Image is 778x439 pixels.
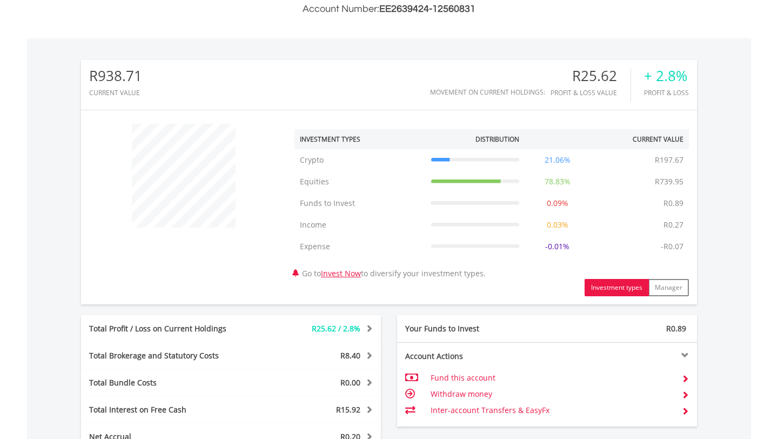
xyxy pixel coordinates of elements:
span: R8.40 [340,350,360,361]
div: R25.62 [551,68,631,84]
td: Expense [294,236,426,257]
div: Total Bundle Costs [81,377,256,388]
td: R0.89 [658,192,689,214]
span: EE2639424-12560831 [379,4,475,14]
h3: Account Number: [81,2,697,17]
div: Movement on Current Holdings: [430,89,545,96]
button: Investment types [585,279,649,296]
td: 78.83% [525,171,591,192]
span: R25.62 / 2.8% [312,323,360,334]
td: Funds to Invest [294,192,426,214]
div: Go to to diversify your investment types. [286,118,697,296]
div: Profit & Loss Value [551,89,631,96]
td: R739.95 [649,171,689,192]
td: Crypto [294,149,426,171]
td: 21.06% [525,149,591,171]
th: Investment Types [294,129,426,149]
span: R0.00 [340,377,360,388]
div: Total Profit / Loss on Current Holdings [81,323,256,334]
span: R15.92 [336,404,360,415]
a: Invest Now [321,268,361,278]
td: 0.03% [525,214,591,236]
th: Current Value [590,129,689,149]
td: R0.27 [658,214,689,236]
div: R938.71 [89,68,142,84]
td: Equities [294,171,426,192]
div: Distribution [475,135,519,144]
td: -0.01% [525,236,591,257]
td: Inter-account Transfers & EasyFx [431,402,673,418]
span: R0.89 [666,323,686,334]
div: + 2.8% [644,68,689,84]
div: Total Interest on Free Cash [81,404,256,415]
div: CURRENT VALUE [89,89,142,96]
td: 0.09% [525,192,591,214]
td: -R0.07 [655,236,689,257]
td: R197.67 [649,149,689,171]
td: Fund this account [431,370,673,386]
div: Profit & Loss [644,89,689,96]
td: Income [294,214,426,236]
div: Account Actions [397,351,547,362]
button: Manager [648,279,689,296]
div: Your Funds to Invest [397,323,547,334]
td: Withdraw money [431,386,673,402]
div: Total Brokerage and Statutory Costs [81,350,256,361]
